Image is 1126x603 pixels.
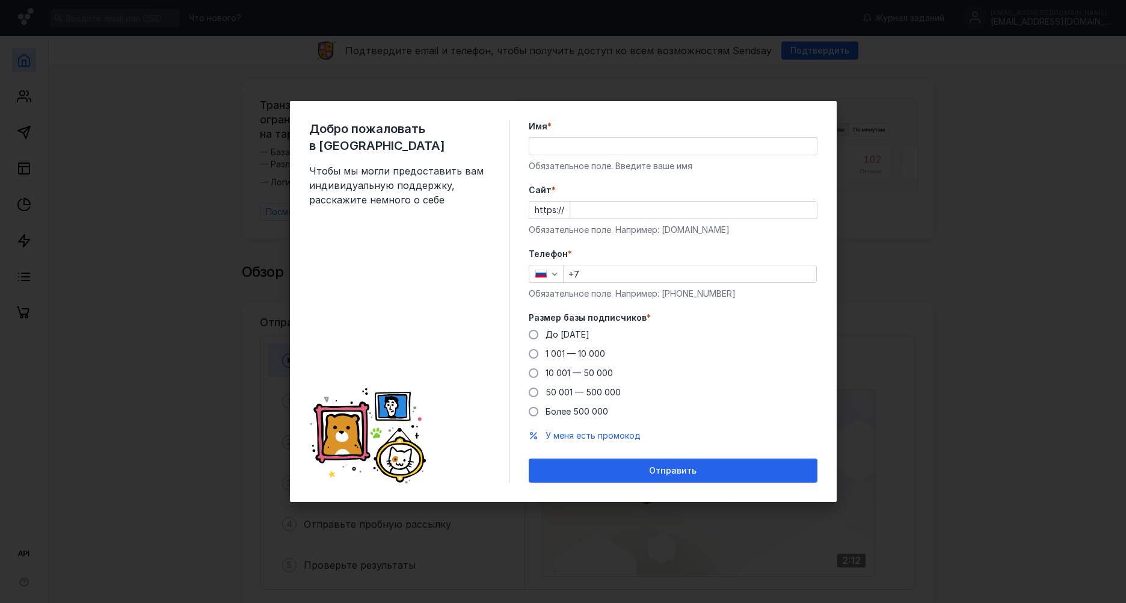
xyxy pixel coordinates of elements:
button: Отправить [529,459,817,483]
span: Телефон [529,248,568,260]
span: Чтобы мы могли предоставить вам индивидуальную поддержку, расскажите немного о себе [309,164,490,207]
span: Добро пожаловать в [GEOGRAPHIC_DATA] [309,120,490,154]
span: Размер базы подписчиков [529,312,647,324]
span: Cайт [529,184,552,196]
span: 50 001 — 500 000 [546,387,621,397]
span: Имя [529,120,547,132]
span: До [DATE] [546,329,589,339]
span: 1 001 — 10 000 [546,348,605,359]
span: 10 001 — 50 000 [546,368,613,378]
span: У меня есть промокод [546,430,641,441]
div: Обязательное поле. Например: [PHONE_NUMBER] [529,288,817,300]
button: У меня есть промокод [546,430,641,442]
div: Обязательное поле. Например: [DOMAIN_NAME] [529,224,817,236]
span: Более 500 000 [546,406,608,416]
span: Отправить [649,466,697,476]
div: Обязательное поле. Введите ваше имя [529,160,817,172]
